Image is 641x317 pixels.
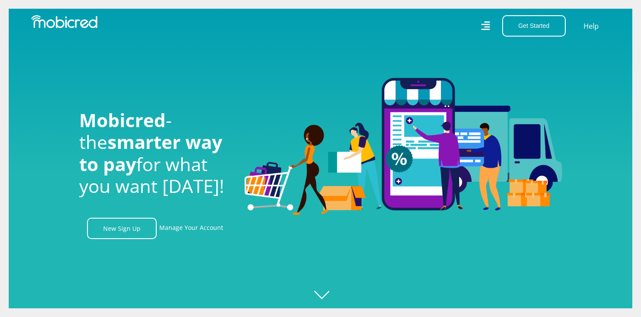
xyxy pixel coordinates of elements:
[502,15,566,37] button: Get Started
[87,218,157,239] a: New Sign Up
[245,78,562,216] img: Welcome to Mobicred
[79,129,222,176] span: smarter way to pay
[583,20,599,32] a: Help
[79,109,232,197] h1: - the for what you want [DATE]!
[31,15,97,28] img: Mobicred
[159,218,223,239] a: Manage Your Account
[79,108,166,132] span: Mobicred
